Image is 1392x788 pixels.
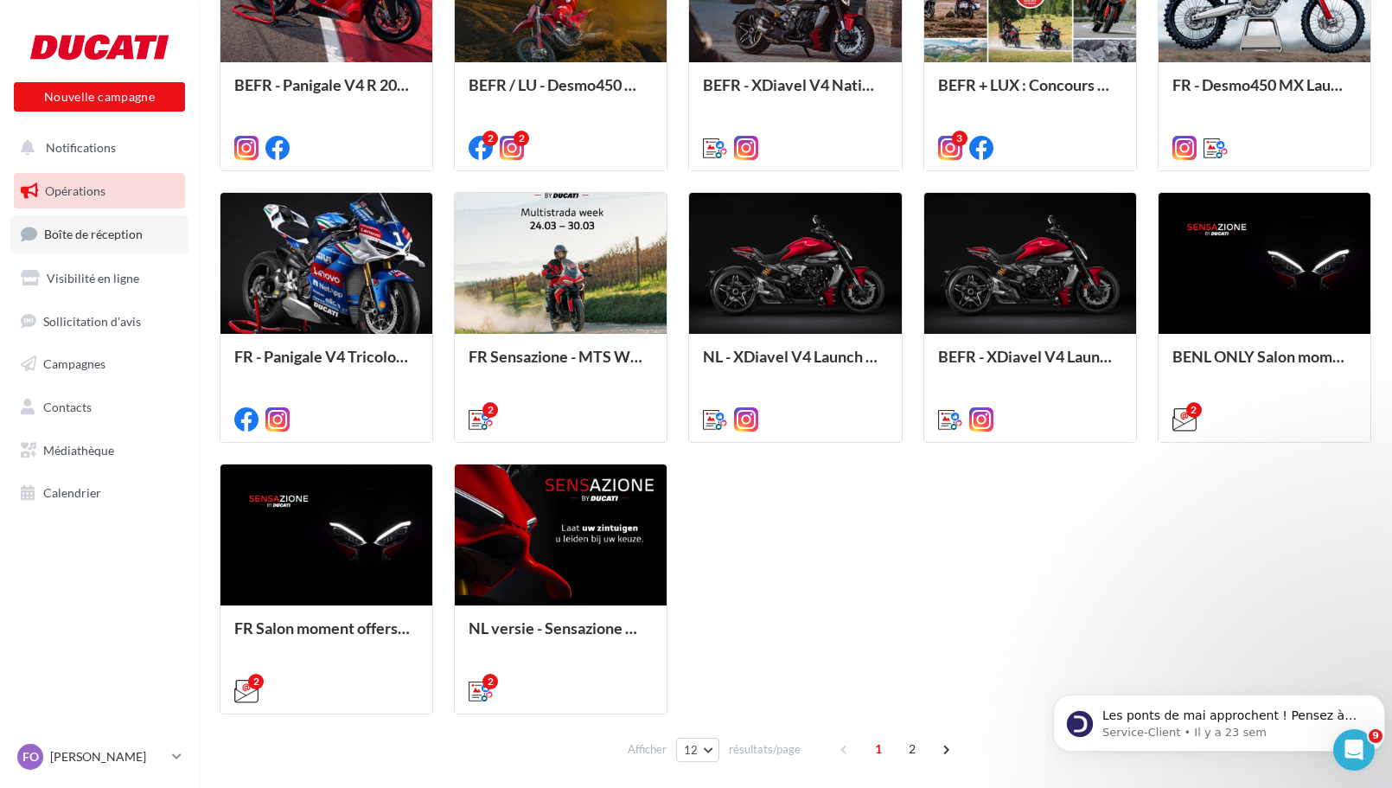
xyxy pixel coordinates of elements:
[35,461,112,480] div: Nouveauté
[938,76,1122,111] div: BEFR + LUX : Concours Multistrada V4 Voyagers 2025
[141,583,227,595] span: Conversations
[138,540,208,609] button: Conversations
[46,140,116,155] span: Notifications
[729,741,801,758] span: résultats/page
[298,583,325,595] span: Aide
[35,247,290,266] div: Poser une question
[43,485,101,500] span: Calendrier
[234,619,418,654] div: FR Salon moment offers mailings (Hypermotard et Multistrada V4 Rally)
[952,131,967,146] div: 3
[43,356,105,371] span: Campagnes
[898,735,926,763] span: 2
[56,50,317,167] span: Les ponts de mai approchent ! Pensez à mettre à jour vos horaires pour éviter toute confusion côt...
[14,740,185,773] a: Fo [PERSON_NAME]
[10,475,188,511] a: Calendrier
[43,313,141,328] span: Sollicitation d'avis
[10,432,188,469] a: Médiathèque
[14,82,185,112] button: Nouvelle campagne
[297,28,329,59] div: Fermer
[684,743,699,757] span: 12
[703,76,887,111] div: BEFR - XDiavel V4 National Launch
[469,76,653,111] div: BEFR / LU - Desmo450 MX Testing Day
[676,738,720,762] button: 12
[35,152,311,211] p: Comment pouvons-nous vous aider ?
[43,443,114,458] span: Médiathèque
[47,271,139,285] span: Visibilité en ligne
[35,123,311,152] p: Bonjour François👋
[35,266,290,302] div: Notre bot et notre équipe peuvent vous aider
[1046,658,1392,779] iframe: Intercom notifications message
[703,348,887,382] div: NL - XDiavel V4 Launch BENL
[277,540,346,609] button: Aide
[1333,729,1375,771] iframe: Intercom live chat
[469,348,653,382] div: FR Sensazione - MTS Week
[10,346,188,382] a: Campagnes
[1172,76,1357,111] div: FR - Desmo450 MX Launch
[35,33,155,61] img: logo
[482,674,498,689] div: 2
[35,530,279,567] div: "Nouvelle Opération disponible", "Connexion Facebook révoquée", "Campagne à valider" etc.
[1172,348,1357,382] div: BENL ONLY Salon moment offers mailings (Hypermotard et Multistrada V4 Rally)
[1186,402,1202,418] div: 2
[248,674,264,689] div: 2
[50,748,165,766] p: [PERSON_NAME]
[628,741,667,758] span: Afficher
[10,130,182,166] button: Notifications
[43,400,92,414] span: Contacts
[10,583,60,595] span: Accueil
[10,215,188,253] a: Boîte de réception
[482,131,498,146] div: 2
[865,735,892,763] span: 1
[234,76,418,111] div: BEFR - Panigale V4 R 2026 Launch
[22,748,39,766] span: Fo
[221,583,263,595] span: Tâches
[10,260,188,297] a: Visibilité en ligne
[56,67,317,82] p: Message from Service-Client, sent Il y a 23 sem
[208,540,277,609] button: Tâches
[44,227,143,241] span: Boîte de réception
[10,389,188,426] a: Contacts
[69,540,138,609] button: Actualités
[17,325,329,581] div: NouveautéNe manquez rien d'important grâce à l'onglet "Notifications" 🔔"Nouvelle Opération dispon...
[482,402,498,418] div: 2
[469,619,653,654] div: NL versie - Sensazione By Ducati - Salon moment
[10,304,188,340] a: Sollicitation d'avis
[10,173,188,209] a: Opérations
[234,348,418,382] div: FR - Panigale V4 Tricolore Italia launch
[73,583,133,595] span: Actualités
[17,233,329,317] div: Poser une questionNotre bot et notre équipe peuvent vous aider
[45,183,105,198] span: Opérations
[514,131,529,146] div: 2
[1369,729,1382,743] span: 9
[938,348,1122,382] div: BEFR - XDiavel V4 Launch BELUX
[35,490,279,527] div: Ne manquez rien d'important grâce à l'onglet "Notifications" 🔔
